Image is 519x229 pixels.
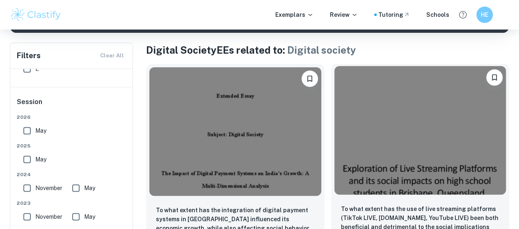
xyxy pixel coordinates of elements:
span: May [35,155,46,164]
span: November [35,212,62,221]
h6: Filters [17,50,41,61]
img: Digital Society EE example thumbnail: To what extent has the integration of di [149,67,321,196]
span: 2025 [17,142,127,150]
button: Help and Feedback [456,8,470,22]
span: November [35,184,62,193]
h6: Session [17,97,127,113]
span: Digital society [287,44,356,56]
span: 2023 [17,200,127,207]
h6: HE [480,10,489,19]
p: Exemplars [275,10,313,19]
button: Bookmark [486,69,503,86]
button: Bookmark [302,70,318,87]
img: Clastify logo [10,7,62,23]
a: Tutoring [378,10,410,19]
span: 2024 [17,171,127,178]
span: May [84,184,95,193]
span: 2026 [17,113,127,121]
span: May [84,212,95,221]
img: Digital Society EE example thumbnail: To what extent has the use of live strea [334,66,506,195]
h1: Digital Society EEs related to: [146,43,509,57]
button: HE [476,7,493,23]
a: Schools [426,10,449,19]
span: May [35,126,46,135]
p: Review [330,10,358,19]
span: E [35,64,39,73]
